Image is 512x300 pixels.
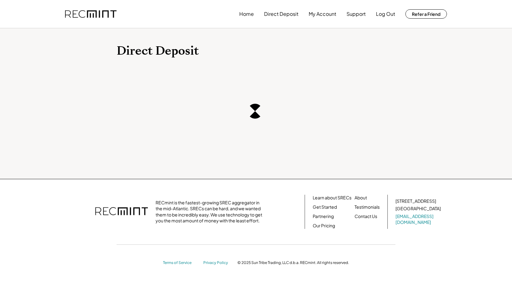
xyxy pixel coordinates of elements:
[395,206,441,212] div: [GEOGRAPHIC_DATA]
[203,260,231,266] a: Privacy Policy
[237,260,349,265] div: © 2025 Sun Tribe Trading, LLC d.b.a. RECmint. All rights reserved.
[264,8,298,20] button: Direct Deposit
[313,204,337,210] a: Get Started
[405,9,447,19] button: Refer a Friend
[355,213,377,220] a: Contact Us
[313,223,335,229] a: Our Pricing
[309,8,336,20] button: My Account
[239,8,254,20] button: Home
[117,44,395,58] h1: Direct Deposit
[355,195,367,201] a: About
[65,10,117,18] img: recmint-logotype%403x.png
[156,200,266,224] div: RECmint is the fastest-growing SREC aggregator in the mid-Atlantic. SRECs can be hard, and we wan...
[346,8,366,20] button: Support
[313,213,334,220] a: Partnering
[395,198,436,204] div: [STREET_ADDRESS]
[95,201,148,223] img: recmint-logotype%403x.png
[313,195,351,201] a: Learn about SRECs
[355,204,380,210] a: Testimonials
[376,8,395,20] button: Log Out
[395,213,442,225] a: [EMAIL_ADDRESS][DOMAIN_NAME]
[163,260,197,266] a: Terms of Service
